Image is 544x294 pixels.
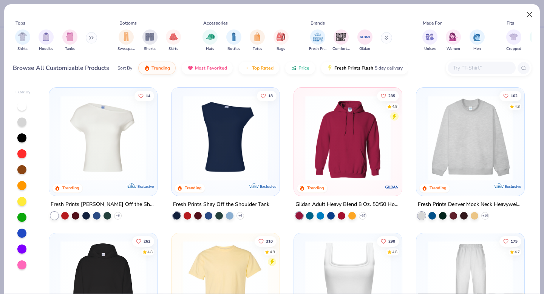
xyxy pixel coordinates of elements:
div: filter for Skirts [166,29,181,52]
span: Shorts [144,46,156,52]
span: Fresh Prints [309,46,326,52]
div: filter for Comfort Colors [332,29,350,52]
button: filter button [142,29,158,52]
button: filter button [332,29,350,52]
span: 5 day delivery [375,64,403,73]
div: Fits [507,20,514,26]
div: filter for Women [446,29,461,52]
img: Bottles Image [230,32,238,41]
button: filter button [422,29,437,52]
div: Fresh Prints [PERSON_NAME] Off the Shoulder Top [51,200,156,209]
span: Tanks [65,46,75,52]
div: filter for Cropped [506,29,521,52]
div: Fresh Prints Denver Mock Neck Heavyweight Sweatshirt [418,200,523,209]
span: + 10 [482,214,488,218]
img: Hats Image [206,32,215,41]
img: Hoodies Image [42,32,50,41]
button: filter button [506,29,521,52]
div: filter for Men [470,29,485,52]
div: filter for Bottles [226,29,241,52]
span: Exclusive [260,184,276,189]
div: filter for Tanks [62,29,77,52]
span: Price [298,65,309,71]
div: filter for Sweatpants [117,29,135,52]
button: Like [377,90,399,101]
button: Top Rated [239,62,279,74]
span: 18 [268,94,273,97]
button: Fresh Prints Flash5 day delivery [321,62,408,74]
button: Like [377,236,399,246]
img: Totes Image [253,32,261,41]
button: filter button [62,29,77,52]
span: Cropped [506,46,521,52]
button: Most Favorited [182,62,233,74]
span: 310 [266,239,273,243]
div: filter for Totes [250,29,265,52]
div: Tops [15,20,25,26]
div: 4.8 [392,249,397,255]
div: filter for Shirts [15,29,30,52]
span: Fresh Prints Flash [334,65,373,71]
input: Try "T-Shirt" [452,63,510,72]
button: Like [257,90,277,101]
div: filter for Bags [274,29,289,52]
button: filter button [15,29,30,52]
span: Top Rated [252,65,274,71]
button: filter button [357,29,372,52]
button: filter button [309,29,326,52]
img: most_fav.gif [187,65,193,71]
img: Gildan Image [359,31,371,43]
button: Price [285,62,315,74]
span: Unisex [424,46,436,52]
span: 102 [511,94,518,97]
span: Exclusive [138,184,154,189]
img: Cropped Image [509,32,518,41]
div: Gildan Adult Heavy Blend 8 Oz. 50/50 Hooded Sweatshirt [295,200,400,209]
img: 01756b78-01f6-4cc6-8d8a-3c30c1a0c8ac [301,95,394,181]
button: filter button [274,29,289,52]
div: Filter By [15,90,31,95]
span: Hoodies [39,46,53,52]
div: Browse All Customizable Products [13,63,109,73]
div: 4.9 [270,249,275,255]
img: Shorts Image [145,32,154,41]
div: Fresh Prints Shay Off the Shoulder Tank [173,200,269,209]
span: + 37 [360,214,365,218]
span: Most Favorited [195,65,227,71]
img: Skirts Image [169,32,178,41]
img: a1c94bf0-cbc2-4c5c-96ec-cab3b8502a7f [57,95,150,181]
span: 179 [511,239,518,243]
div: filter for Shorts [142,29,158,52]
button: filter button [202,29,218,52]
div: 4.8 [515,104,520,109]
img: Unisex Image [425,32,434,41]
img: Women Image [449,32,458,41]
div: Made For [423,20,442,26]
div: Bottoms [119,20,137,26]
div: filter for Fresh Prints [309,29,326,52]
button: Like [255,236,277,246]
span: Gildan [359,46,370,52]
span: Women [447,46,460,52]
div: 4.8 [148,249,153,255]
div: Accessories [203,20,228,26]
span: Comfort Colors [332,46,350,52]
img: af1e0f41-62ea-4e8f-9b2b-c8bb59fc549d [272,95,365,181]
img: Sweatpants Image [122,32,130,41]
img: TopRated.gif [244,65,250,71]
div: filter for Gildan [357,29,372,52]
button: filter button [250,29,265,52]
img: Fresh Prints Image [312,31,323,43]
img: Shirts Image [18,32,27,41]
button: filter button [446,29,461,52]
span: Shirts [17,46,28,52]
img: 5716b33b-ee27-473a-ad8a-9b8687048459 [179,95,272,181]
button: Like [133,236,155,246]
div: Sort By [117,65,132,71]
span: 290 [388,239,395,243]
div: Brands [311,20,325,26]
button: Close [522,8,537,22]
button: filter button [39,29,54,52]
div: filter for Unisex [422,29,437,52]
button: filter button [166,29,181,52]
